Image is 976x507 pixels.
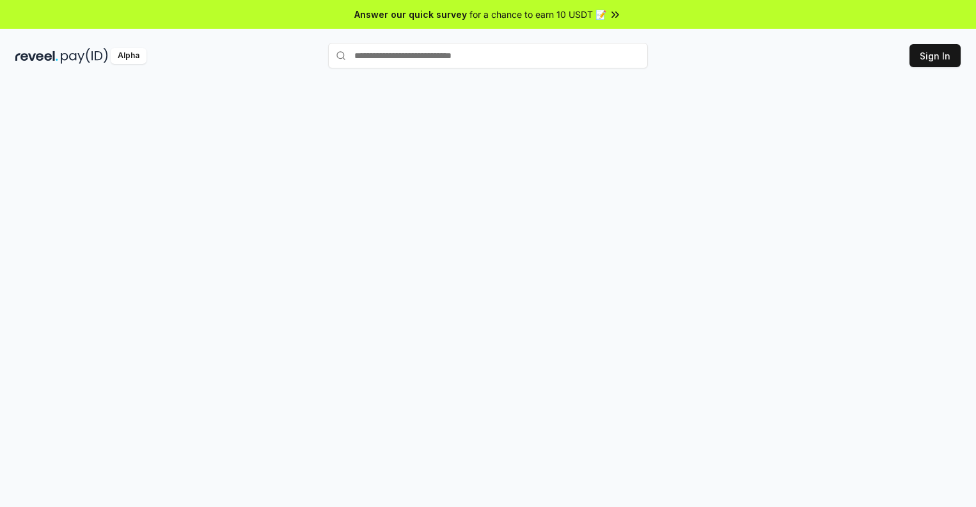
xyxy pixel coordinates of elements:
[909,44,961,67] button: Sign In
[111,48,146,64] div: Alpha
[61,48,108,64] img: pay_id
[354,8,467,21] span: Answer our quick survey
[15,48,58,64] img: reveel_dark
[469,8,606,21] span: for a chance to earn 10 USDT 📝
